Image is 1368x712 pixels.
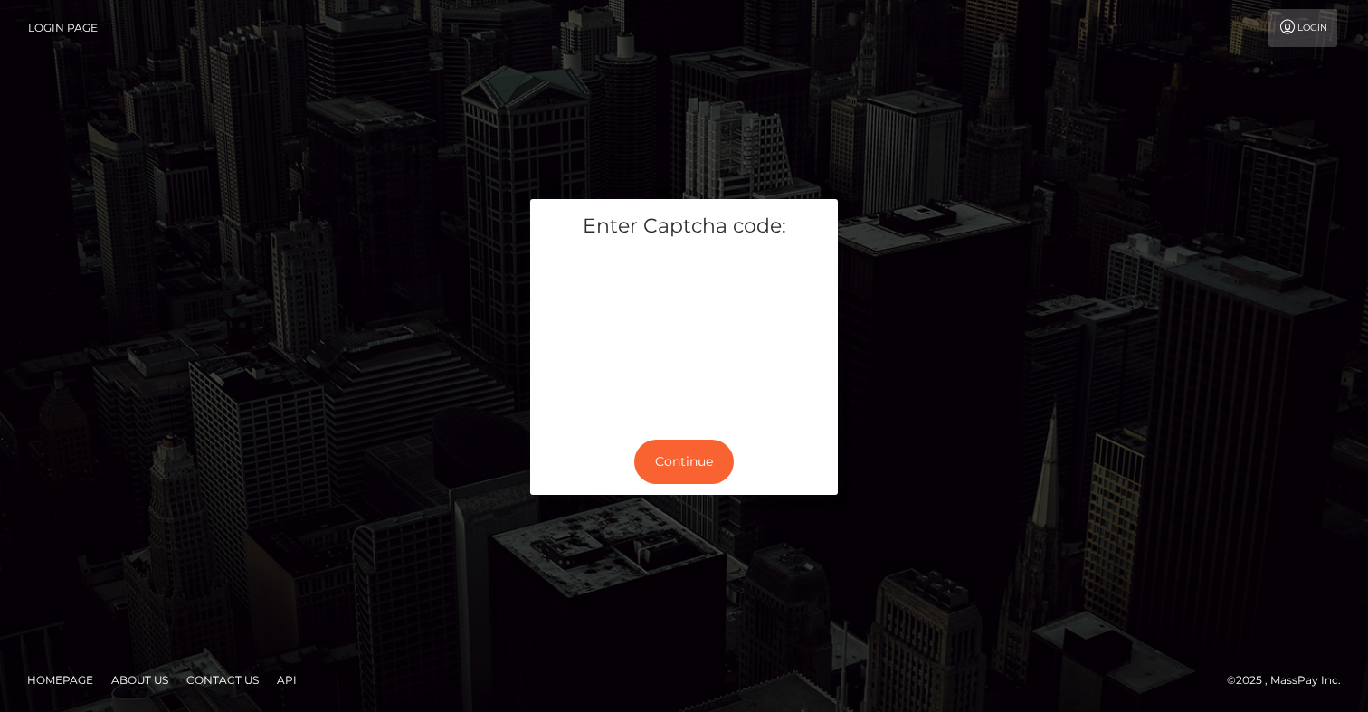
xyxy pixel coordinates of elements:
a: About Us [104,666,176,694]
a: Login Page [28,9,98,47]
button: Continue [634,440,734,484]
a: Homepage [20,666,100,694]
iframe: mtcaptcha [544,253,824,414]
a: Login [1268,9,1337,47]
a: API [270,666,304,694]
div: © 2025 , MassPay Inc. [1227,670,1354,690]
a: Contact Us [179,666,266,694]
h5: Enter Captcha code: [544,213,824,241]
